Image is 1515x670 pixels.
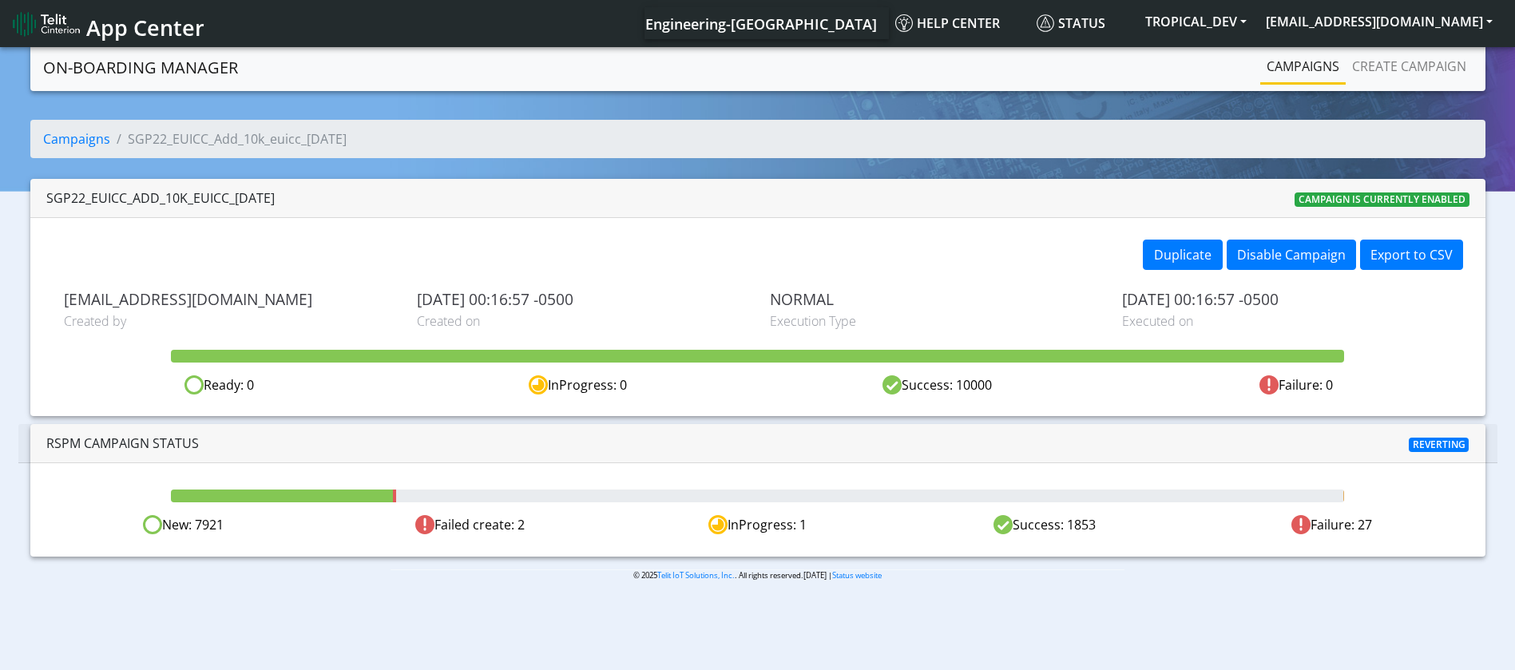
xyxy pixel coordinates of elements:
[770,290,1099,308] span: NORMAL
[1260,50,1346,82] a: Campaigns
[614,515,902,535] div: InProgress: 1
[46,434,199,452] span: RSPM Campaign Status
[895,14,1000,32] span: Help center
[1122,311,1451,331] span: Executed on
[143,515,162,534] img: Ready
[415,515,434,534] img: Failed
[391,569,1124,581] p: © 2025 . All rights reserved.[DATE] |
[46,188,275,208] div: SGP22_EUICC_Add_10k_euicc_[DATE]
[1122,290,1451,308] span: [DATE] 00:16:57 -0500
[1295,192,1469,207] span: Campaign is currently enabled
[1136,7,1256,36] button: TROPICAL_DEV
[13,11,80,37] img: logo-telit-cinterion-gw-new.png
[1143,240,1223,270] button: Duplicate
[1259,375,1279,394] img: fail.svg
[1346,50,1473,82] a: Create campaign
[758,375,1116,395] div: Success: 10000
[895,14,913,32] img: knowledge.svg
[43,130,110,148] a: Campaigns
[889,7,1030,39] a: Help center
[657,570,735,581] a: Telit IoT Solutions, Inc.
[1409,438,1469,452] span: Reverting
[1256,7,1502,36] button: [EMAIL_ADDRESS][DOMAIN_NAME]
[327,515,614,535] div: Failed create: 2
[882,375,902,394] img: success.svg
[1037,14,1054,32] img: status.svg
[86,13,204,42] span: App Center
[1291,515,1311,534] img: Failed
[64,290,393,308] span: [EMAIL_ADDRESS][DOMAIN_NAME]
[417,290,746,308] span: [DATE] 00:16:57 -0500
[30,120,1485,171] nav: breadcrumb
[529,375,548,394] img: in-progress.svg
[1037,14,1105,32] span: Status
[399,375,757,395] div: InProgress: 0
[40,515,327,535] div: New: 7921
[417,311,746,331] span: Created on
[1116,375,1475,395] div: Failure: 0
[40,375,399,395] div: Ready: 0
[770,311,1099,331] span: Execution Type
[645,14,877,34] span: Engineering-[GEOGRAPHIC_DATA]
[1360,240,1463,270] button: Export to CSV
[832,570,882,581] a: Status website
[184,375,204,394] img: ready.svg
[64,311,393,331] span: Created by
[110,129,347,149] li: SGP22_EUICC_Add_10k_euicc_[DATE]
[13,6,202,41] a: App Center
[901,515,1188,535] div: Success: 1853
[708,515,728,534] img: In progress
[993,515,1013,534] img: Success
[1188,515,1476,535] div: Failure: 27
[644,7,876,39] a: Your current platform instance
[43,52,238,84] a: On-Boarding Manager
[1030,7,1136,39] a: Status
[1227,240,1356,270] button: Disable Campaign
